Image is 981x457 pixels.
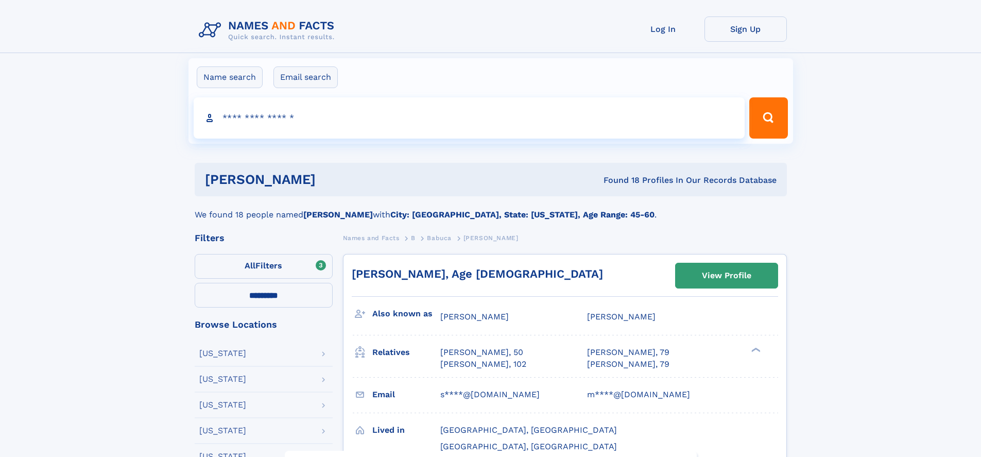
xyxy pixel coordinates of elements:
b: [PERSON_NAME] [303,210,373,219]
span: All [245,261,255,270]
div: [US_STATE] [199,401,246,409]
div: Browse Locations [195,320,333,329]
a: [PERSON_NAME], Age [DEMOGRAPHIC_DATA] [352,267,603,280]
label: Filters [195,254,333,279]
a: View Profile [676,263,778,288]
span: [GEOGRAPHIC_DATA], [GEOGRAPHIC_DATA] [440,442,617,451]
span: Babuca [427,234,452,242]
div: We found 18 people named with . [195,196,787,221]
a: [PERSON_NAME], 79 [587,347,669,358]
span: B [411,234,416,242]
a: Names and Facts [343,231,400,244]
a: [PERSON_NAME], 79 [587,359,669,370]
b: City: [GEOGRAPHIC_DATA], State: [US_STATE], Age Range: 45-60 [390,210,655,219]
a: [PERSON_NAME], 50 [440,347,523,358]
label: Email search [273,66,338,88]
a: [PERSON_NAME], 102 [440,359,526,370]
span: [PERSON_NAME] [587,312,656,321]
h3: Lived in [372,421,440,439]
a: Babuca [427,231,452,244]
span: [PERSON_NAME] [463,234,519,242]
img: Logo Names and Facts [195,16,343,44]
h3: Email [372,386,440,403]
div: View Profile [702,264,751,287]
span: [GEOGRAPHIC_DATA], [GEOGRAPHIC_DATA] [440,425,617,435]
h3: Also known as [372,305,440,323]
input: search input [194,97,745,139]
div: [US_STATE] [199,375,246,383]
h3: Relatives [372,344,440,361]
a: Sign Up [704,16,787,42]
button: Search Button [749,97,787,139]
span: [PERSON_NAME] [440,312,509,321]
a: B [411,231,416,244]
a: Log In [622,16,704,42]
div: [US_STATE] [199,427,246,435]
div: ❯ [749,347,761,353]
div: [US_STATE] [199,349,246,358]
h1: [PERSON_NAME] [205,173,460,186]
div: Filters [195,233,333,243]
label: Name search [197,66,263,88]
div: Found 18 Profiles In Our Records Database [459,175,777,186]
